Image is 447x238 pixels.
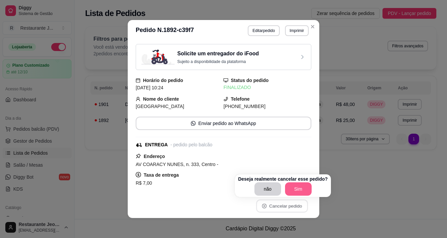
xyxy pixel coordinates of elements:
div: - pedido pelo balcão [170,141,212,148]
p: Sujeito a disponibilidade da plataforma [177,59,259,64]
button: Close [307,21,318,32]
span: R$ 7,00 [136,180,152,186]
button: Imprimir [285,25,309,36]
strong: Taxa de entrega [144,172,179,178]
img: delivery-image [141,50,175,64]
strong: Status do pedido [231,78,269,83]
button: whats-appEnviar pedido ao WhatsApp [136,117,311,130]
span: phone [223,97,228,101]
span: pushpin [136,153,141,159]
strong: Nome do cliente [143,96,179,102]
span: dollar [136,172,141,177]
span: [GEOGRAPHIC_DATA] [136,104,184,109]
span: close-circle [262,204,267,208]
button: Editarpedido [248,25,279,36]
span: [DATE] 10:24 [136,85,163,90]
strong: Endereço [144,154,165,159]
button: Copiar Endereço [201,187,246,200]
button: Sim [285,182,312,196]
span: desktop [223,78,228,83]
span: user [136,97,140,101]
h3: Solicite um entregador do iFood [177,50,259,58]
p: Deseja realmente cancelar esse pedido? [238,176,328,182]
div: FINALIZADO [223,84,311,91]
span: calendar [136,78,140,83]
button: não [254,182,281,196]
div: ENTREGA [145,141,168,148]
button: close-circleCancelar pedido [256,200,308,213]
strong: Telefone [231,96,250,102]
span: whats-app [191,121,196,126]
span: AV COARACY NUNES, n. 333, Centro - [136,162,218,167]
h3: Pedido N. 1892-c39f7 [136,25,194,36]
strong: Horário do pedido [143,78,183,83]
span: [PHONE_NUMBER] [223,104,265,109]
